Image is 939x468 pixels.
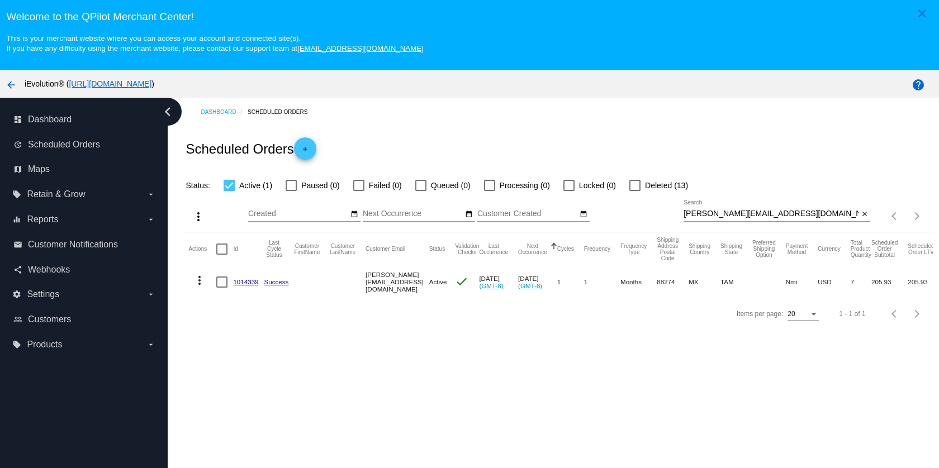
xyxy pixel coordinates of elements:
mat-icon: date_range [350,210,358,219]
span: Paused (0) [301,179,339,192]
span: Scheduled Orders [28,140,100,150]
button: Clear [859,208,870,220]
a: Success [264,278,289,285]
a: (GMT-8) [479,282,503,289]
input: Customer Created [477,209,578,218]
span: iEvolution® ( ) [25,79,154,88]
h2: Scheduled Orders [186,137,316,160]
span: Locked (0) [579,179,616,192]
mat-cell: MX [689,266,720,298]
mat-cell: Months [620,266,657,298]
mat-select: Items per page: [788,311,819,318]
button: Previous page [884,205,906,227]
mat-cell: 7 [851,266,871,298]
span: Failed (0) [369,179,402,192]
mat-cell: TAM [720,266,752,298]
input: Next Occurrence [363,209,463,218]
a: (GMT-8) [518,282,542,289]
a: people_outline Customers [13,311,155,328]
span: Deleted (13) [645,179,688,192]
button: Change sorting for LastProcessingCycleId [264,240,284,258]
span: Customers [28,314,71,324]
button: Change sorting for Status [429,246,445,252]
mat-icon: add [298,145,312,159]
span: Status: [186,181,210,190]
span: Maps [28,164,50,174]
mat-cell: Nmi [786,266,818,298]
span: Settings [27,289,59,299]
i: update [13,140,22,149]
button: Change sorting for PreferredShippingOption [752,240,776,258]
div: 1 - 1 of 1 [839,310,865,318]
a: email Customer Notifications [13,236,155,254]
button: Change sorting for LifetimeValue [908,243,934,255]
button: Change sorting for Cycles [557,246,574,252]
span: Products [27,340,62,350]
mat-icon: check [455,275,468,288]
a: update Scheduled Orders [13,136,155,154]
span: Reports [27,214,58,225]
input: Created [248,209,349,218]
mat-icon: close [916,7,929,20]
button: Change sorting for CurrencyIso [818,246,841,252]
mat-icon: help [912,78,925,92]
a: Dashboard [201,103,248,121]
button: Change sorting for LastOccurrenceUtc [479,243,508,255]
button: Change sorting for Subtotal [871,240,898,258]
span: Active [429,278,447,285]
a: map Maps [13,160,155,178]
button: Change sorting for ShippingCountry [689,243,710,255]
mat-cell: 1 [584,266,620,298]
mat-cell: USD [818,266,851,298]
mat-header-cell: Total Product Quantity [851,232,871,266]
mat-header-cell: Actions [188,232,216,266]
i: arrow_drop_down [146,340,155,349]
i: map [13,165,22,174]
button: Next page [906,303,928,325]
button: Change sorting for ShippingPostcode [657,237,679,261]
a: dashboard Dashboard [13,111,155,128]
a: [EMAIL_ADDRESS][DOMAIN_NAME] [297,44,424,52]
i: equalizer [12,215,21,224]
h3: Welcome to the QPilot Merchant Center! [6,11,932,23]
i: email [13,240,22,249]
span: Queued (0) [431,179,471,192]
i: people_outline [13,315,22,324]
small: This is your merchant website where you can access your account and connected site(s). If you hav... [6,34,423,52]
a: Scheduled Orders [248,103,317,121]
i: settings [12,290,21,299]
mat-icon: date_range [465,210,473,219]
mat-icon: more_vert [192,210,205,223]
i: chevron_left [159,103,177,121]
i: local_offer [12,340,21,349]
mat-cell: 1 [557,266,584,298]
button: Change sorting for CustomerFirstName [294,243,320,255]
mat-cell: 88274 [657,266,689,298]
mat-icon: date_range [580,210,587,219]
mat-icon: close [861,210,869,219]
button: Change sorting for FrequencyType [620,243,647,255]
input: Search [684,209,859,218]
a: [URL][DOMAIN_NAME] [69,79,151,88]
i: share [13,265,22,274]
a: share Webhooks [13,261,155,279]
span: Dashboard [28,114,72,125]
i: dashboard [13,115,22,124]
a: 1014339 [233,278,258,285]
span: Active (1) [239,179,272,192]
button: Change sorting for PaymentMethod.Type [786,243,808,255]
mat-icon: arrow_back [4,78,18,92]
div: Items per page: [737,310,783,318]
button: Change sorting for Id [233,246,238,252]
i: arrow_drop_down [146,290,155,299]
span: Retain & Grow [27,189,85,199]
span: Processing (0) [500,179,550,192]
button: Previous page [884,303,906,325]
button: Next page [906,205,928,227]
mat-header-cell: Validation Checks [455,232,479,266]
i: arrow_drop_down [146,215,155,224]
mat-icon: more_vert [193,274,206,287]
mat-cell: 205.93 [871,266,908,298]
span: 20 [788,310,795,318]
span: Customer Notifications [28,240,118,250]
